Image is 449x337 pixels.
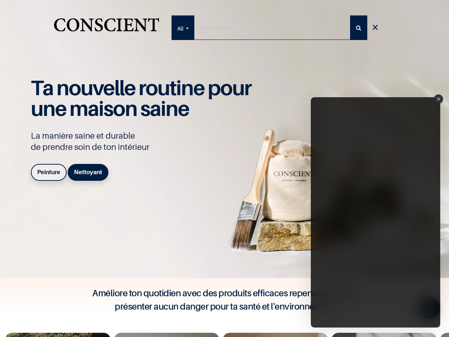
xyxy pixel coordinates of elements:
[74,168,102,176] b: Nettoyant
[31,130,259,153] p: La manière saine et durable de prendre soin de ton intérieur
[52,14,161,42] img: Conscient
[52,14,161,42] a: Logo of Conscient
[37,168,60,176] b: Peinture
[177,16,183,41] span: All
[84,286,365,313] h4: Améliore ton quotidien avec des produits efficaces repensés pour ne présenter aucun danger pour t...
[350,15,367,40] button: Rechercher
[311,97,440,328] div: Tolstoy #3 modal
[194,15,350,40] input: Recherche…
[6,6,27,27] button: Open chat widget
[31,75,251,121] span: Ta nouvelle routine pour une maison saine
[31,164,67,181] a: Peinture
[434,94,443,104] div: Close
[172,15,194,40] a: All
[68,164,108,181] a: Nettoyant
